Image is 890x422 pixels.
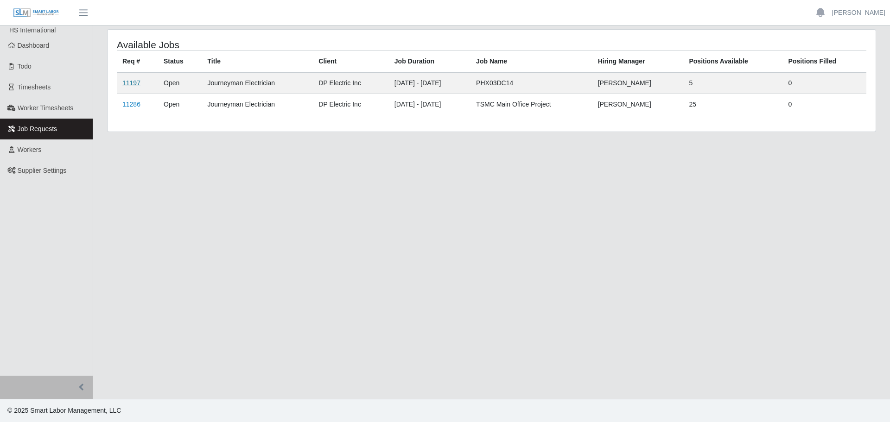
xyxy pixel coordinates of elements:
[202,51,313,73] th: Title
[18,146,42,153] span: Workers
[783,51,866,73] th: Positions Filled
[18,167,67,174] span: Supplier Settings
[683,51,782,73] th: Positions Available
[832,8,885,18] a: [PERSON_NAME]
[158,51,202,73] th: Status
[313,94,388,115] td: DP Electric Inc
[470,51,592,73] th: Job Name
[18,125,57,132] span: Job Requests
[683,94,782,115] td: 25
[117,51,158,73] th: Req #
[7,407,121,414] span: © 2025 Smart Labor Management, LLC
[13,8,59,18] img: SLM Logo
[592,51,684,73] th: Hiring Manager
[389,94,470,115] td: [DATE] - [DATE]
[592,94,684,115] td: [PERSON_NAME]
[389,72,470,94] td: [DATE] - [DATE]
[470,72,592,94] td: PHX03DC14
[470,94,592,115] td: TSMC Main Office Project
[18,42,50,49] span: Dashboard
[313,51,388,73] th: Client
[313,72,388,94] td: DP Electric Inc
[18,63,32,70] span: Todo
[158,72,202,94] td: Open
[683,72,782,94] td: 5
[18,83,51,91] span: Timesheets
[202,94,313,115] td: Journeyman Electrician
[117,39,421,50] h4: Available Jobs
[122,101,140,108] a: 11286
[9,26,56,34] span: HS International
[158,94,202,115] td: Open
[592,72,684,94] td: [PERSON_NAME]
[783,72,866,94] td: 0
[389,51,470,73] th: Job Duration
[18,104,73,112] span: Worker Timesheets
[122,79,140,87] a: 11197
[783,94,866,115] td: 0
[202,72,313,94] td: Journeyman Electrician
